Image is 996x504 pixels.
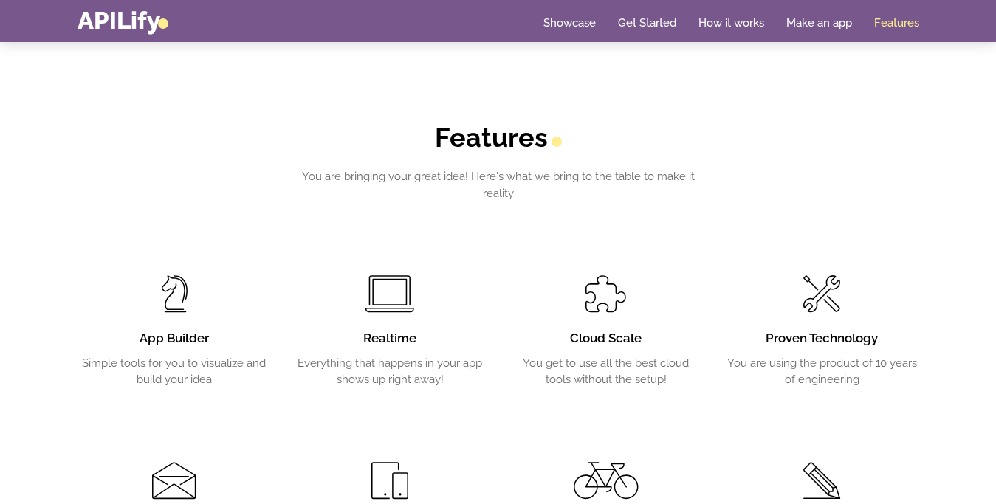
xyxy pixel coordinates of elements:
h3: App Builder [78,330,272,348]
h3: Proven Technology [725,330,919,348]
p: Simple tools for you to visualize and build your idea [78,355,272,388]
h3: Realtime [293,330,487,348]
p: You are using the product of 10 years of engineering [725,355,919,388]
h3: Cloud Scale [509,330,704,348]
a: How it works [698,15,764,30]
p: You are bringing your great idea! Here's what we bring to the table to make it reality [293,168,703,201]
p: Everything that happens in your app shows up right away! [293,355,487,388]
a: APILify [78,6,168,35]
p: You get to use all the best cloud tools without the setup! [509,355,704,388]
a: Get Started [618,15,676,30]
a: Showcase [543,15,596,30]
h2: Features [293,122,703,153]
a: Features [874,15,919,30]
a: Make an app [786,15,852,30]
